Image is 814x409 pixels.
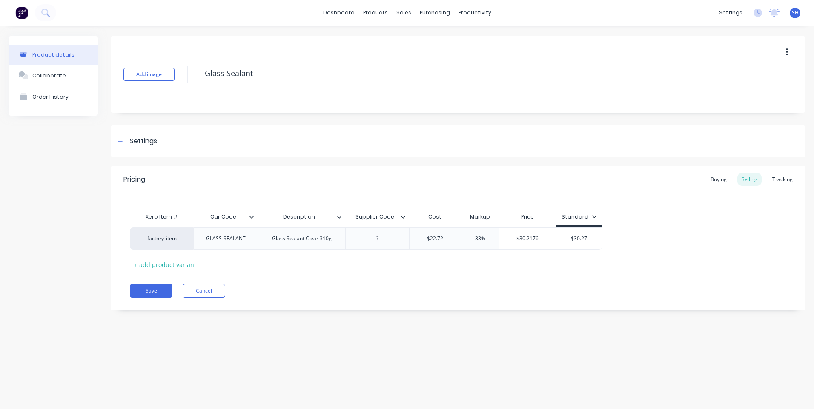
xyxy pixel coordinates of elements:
[706,173,731,186] div: Buying
[258,208,345,225] div: Description
[359,6,392,19] div: products
[409,208,461,225] div: Cost
[459,228,502,249] div: 33%
[792,9,799,17] span: SH
[345,208,409,225] div: Supplier Code
[556,228,602,249] div: $30.27
[499,228,556,249] div: $30.2176
[562,213,597,221] div: Standard
[123,68,175,81] button: Add image
[194,208,258,225] div: Our Code
[454,6,496,19] div: productivity
[15,6,28,19] img: Factory
[9,86,98,107] button: Order History
[265,233,338,244] div: Glass Sealant Clear 310g
[123,174,145,185] div: Pricing
[183,284,225,298] button: Cancel
[130,284,172,298] button: Save
[199,233,252,244] div: GLASS-SEALANT
[130,227,602,250] div: factory_itemGLASS-SEALANTGlass Sealant Clear 310g$22.7233%$30.2176$30.27
[737,173,762,186] div: Selling
[130,136,157,147] div: Settings
[345,206,404,227] div: Supplier Code
[32,94,69,100] div: Order History
[461,208,499,225] div: Markup
[138,235,185,242] div: factory_item
[32,72,66,79] div: Collaborate
[194,206,252,227] div: Our Code
[416,6,454,19] div: purchasing
[9,65,98,86] button: Collaborate
[392,6,416,19] div: sales
[130,208,194,225] div: Xero Item #
[32,51,75,58] div: Product details
[258,206,340,227] div: Description
[9,45,98,65] button: Product details
[768,173,797,186] div: Tracking
[715,6,747,19] div: settings
[319,6,359,19] a: dashboard
[499,208,556,225] div: Price
[410,228,461,249] div: $22.72
[130,258,201,271] div: + add product variant
[201,63,736,83] textarea: Glass Sealant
